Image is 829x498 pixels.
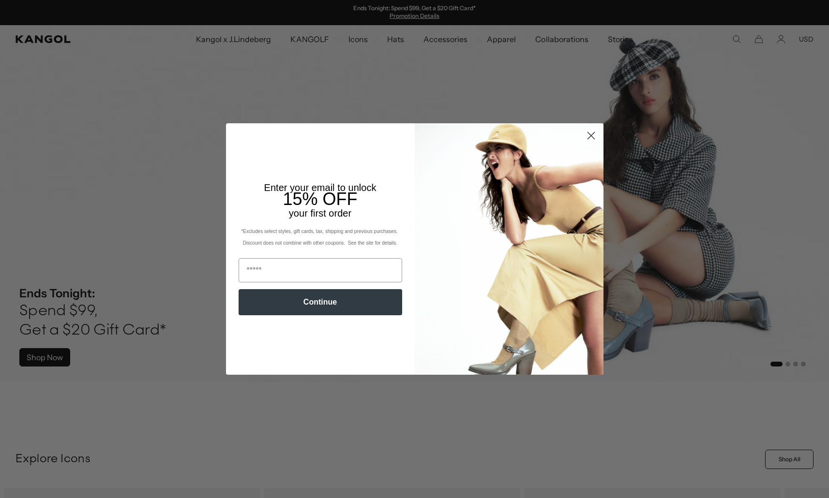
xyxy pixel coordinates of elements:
input: Email [239,258,402,282]
span: 15% OFF [283,189,357,209]
span: your first order [289,208,351,219]
button: Close dialog [583,127,600,144]
img: 93be19ad-e773-4382-80b9-c9d740c9197f.jpeg [415,123,603,375]
button: Continue [239,289,402,315]
span: *Excludes select styles, gift cards, tax, shipping and previous purchases. Discount does not comb... [241,229,399,246]
span: Enter your email to unlock [264,182,377,193]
